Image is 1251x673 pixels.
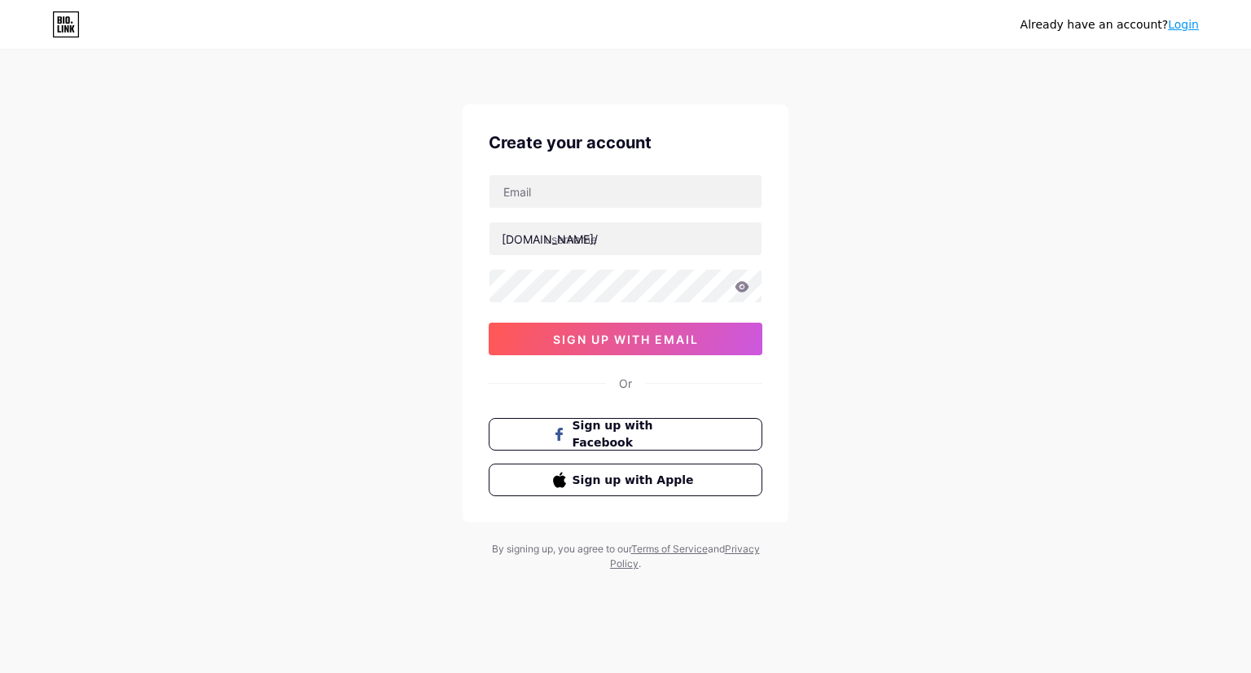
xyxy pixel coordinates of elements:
[1168,18,1199,31] a: Login
[573,472,699,489] span: Sign up with Apple
[489,418,762,451] button: Sign up with Facebook
[489,222,762,255] input: username
[489,323,762,355] button: sign up with email
[631,543,708,555] a: Terms of Service
[553,332,699,346] span: sign up with email
[1021,16,1199,33] div: Already have an account?
[489,130,762,155] div: Create your account
[489,464,762,496] button: Sign up with Apple
[489,175,762,208] input: Email
[502,231,598,248] div: [DOMAIN_NAME]/
[487,542,764,571] div: By signing up, you agree to our and .
[573,417,699,451] span: Sign up with Facebook
[619,375,632,392] div: Or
